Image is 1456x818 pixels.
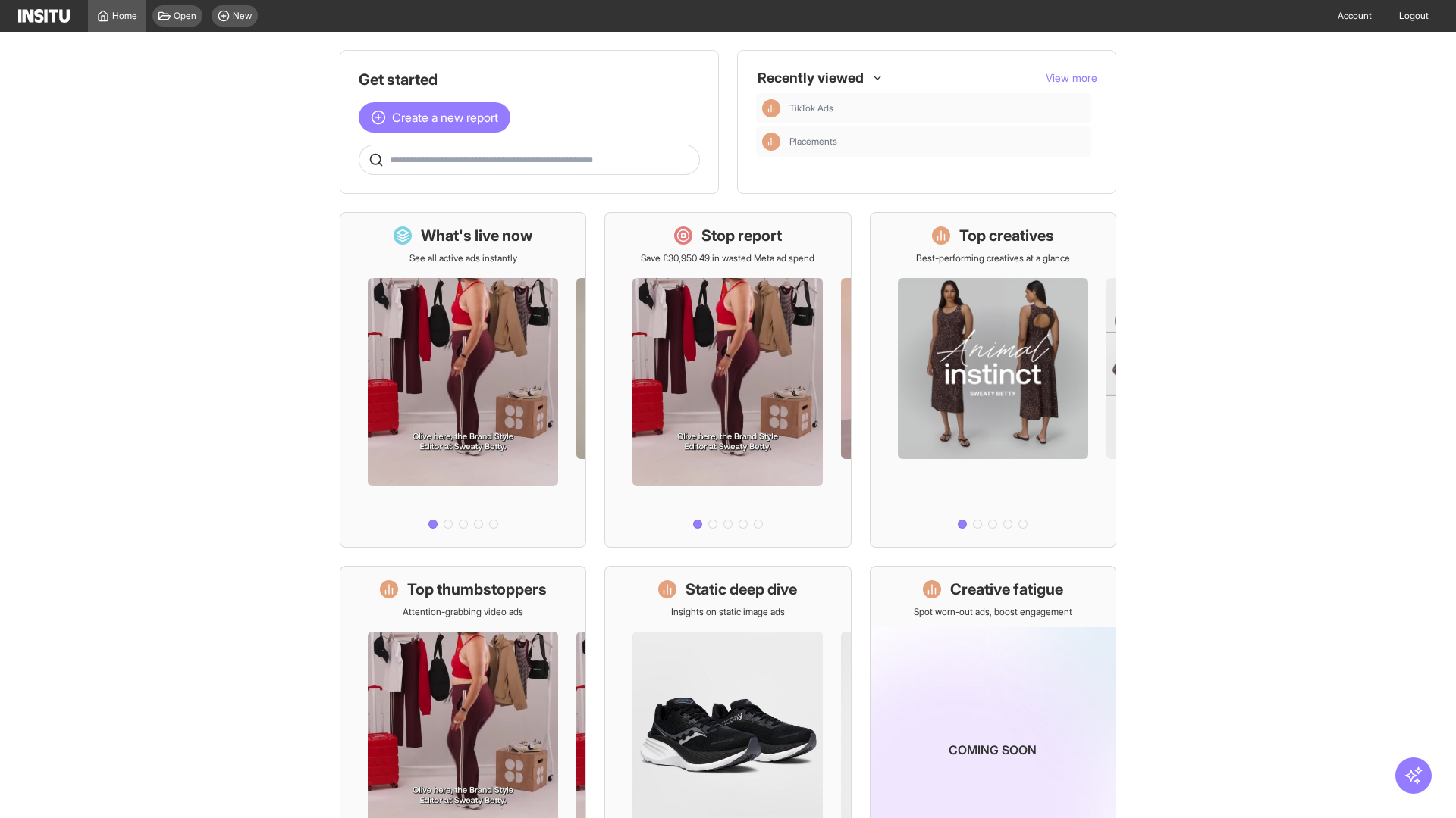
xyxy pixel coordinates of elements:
[407,579,547,600] h1: Top thumbstoppers
[789,136,1085,148] span: Placements
[1046,70,1097,86] button: View more
[359,69,700,90] h1: Get started
[870,212,1116,548] a: Top creativesBest-performing creatives at a glance
[233,10,252,22] span: New
[789,136,837,148] span: Placements
[916,252,1070,264] p: Best-performing creatives at a glance
[359,102,510,133] button: Create a new report
[403,606,523,618] p: Attention-grabbing video ads
[604,212,851,548] a: Stop reportSave £30,950.49 in wasted Meta ad spend
[762,133,780,151] div: Insights
[959,225,1054,246] h1: Top creatives
[671,606,785,618] p: Insights on static image ads
[421,225,533,246] h1: What's live now
[409,252,517,264] p: See all active ads instantly
[174,10,196,22] span: Open
[762,99,780,117] div: Insights
[701,225,782,246] h1: Stop report
[789,102,1085,114] span: TikTok Ads
[789,102,833,114] span: TikTok Ads
[112,10,137,22] span: Home
[340,212,586,548] a: What's live nowSee all active ads instantly
[641,252,814,264] p: Save £30,950.49 in wasted Meta ad spend
[392,108,498,126] span: Create a new report
[686,579,797,600] h1: Static deep dive
[18,9,70,23] img: Logo
[1046,71,1097,84] span: View more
